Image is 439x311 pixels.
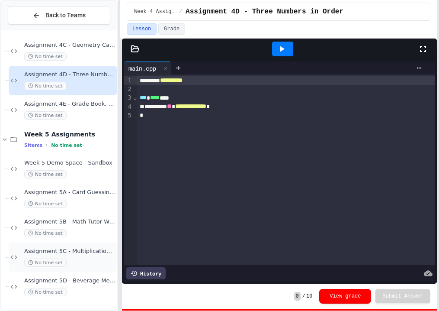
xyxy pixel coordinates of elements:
span: Fold line [133,94,137,101]
span: Assignment 4C - Geometry Calculator with Switch [24,42,115,49]
span: Week 5 Assignments [24,130,115,138]
span: Assignment 4D - Three Numbers in Order [24,71,115,78]
div: main.cpp [124,64,160,73]
button: Lesson [127,23,157,35]
span: 5 items [24,143,42,148]
span: No time set [24,229,67,237]
span: No time set [24,52,67,61]
span: Back to Teams [45,11,86,20]
span: No time set [24,200,67,208]
span: Submit Answer [382,293,423,300]
div: 3 [124,94,133,102]
button: Grade [158,23,185,35]
span: Assignment 4D - Three Numbers in Order [186,6,343,17]
span: No time set [24,170,67,178]
div: History [126,267,166,279]
span: No time set [24,288,67,296]
span: Assignment 5D - Beverage Menu [24,277,115,285]
span: Assignment 4E - Grade Book, Nested If Structures [24,100,115,108]
span: • [46,142,48,149]
span: Week 4 Assignments [134,8,176,15]
div: 4 [124,103,133,111]
span: Week 5 Demo Space - Sandbox [24,159,115,167]
span: Assignment 5C - Multiplication Table for Jedi Academy [24,248,115,255]
span: Assignment 5A - Card Guessing Game [24,189,115,196]
span: No time set [24,82,67,90]
button: Submit Answer [375,289,430,303]
span: No time set [24,259,67,267]
span: / [179,8,182,15]
div: 2 [124,85,133,94]
div: main.cpp [124,62,171,75]
span: No time set [24,111,67,120]
span: Assignment 5B - Math Tutor With Loops and Switch [24,218,115,226]
span: No time set [51,143,82,148]
div: 1 [124,76,133,85]
button: View grade [319,289,371,304]
span: 10 [306,293,312,300]
button: Back to Teams [8,6,110,25]
span: / [302,293,305,300]
span: 0 [294,292,301,301]
div: 5 [124,111,133,120]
